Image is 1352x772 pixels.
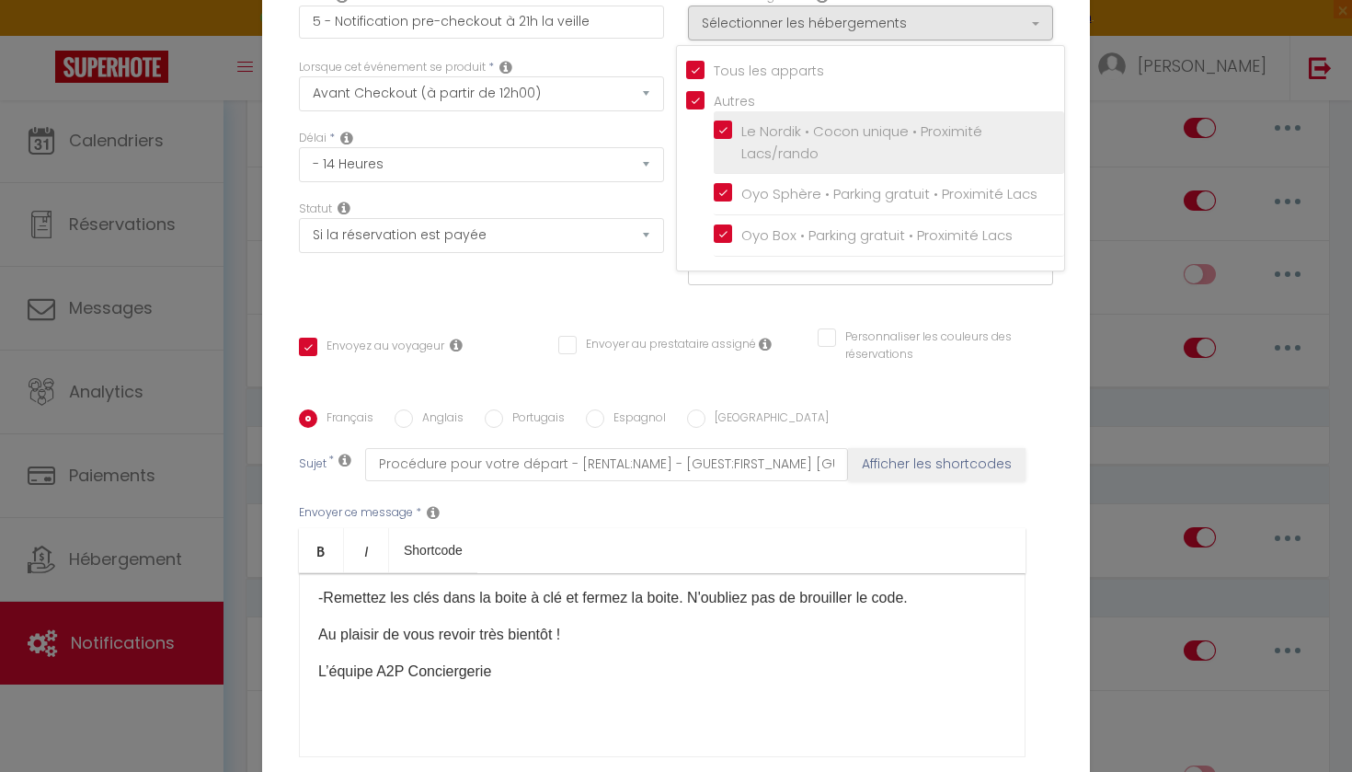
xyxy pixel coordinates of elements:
span: Remettez les clés dans la boite à clé et fermez la boite. N'oubliez pas de brouiller le code. [323,590,907,605]
i: Subject [338,453,351,467]
label: Portugais [503,409,565,430]
button: Afficher les shortcodes [848,448,1025,481]
span: Le Nordik • Cocon unique • Proximité Lacs/rando [741,121,982,163]
i: Booking status [338,201,350,215]
a: Shortcode [389,528,477,572]
p: L’équipe A2P Conciergerie [318,661,1006,683]
button: Ouvrir le widget de chat LiveChat [15,7,70,63]
label: Envoyer ce message [299,504,413,522]
i: Action Time [340,131,353,145]
i: Envoyer au prestataire si il est assigné [759,337,772,351]
i: Message [427,505,440,520]
i: Event Occur [499,60,512,75]
label: Statut [299,201,332,218]
p: Au plaisir de vous revoir très bientôt ! [318,624,1006,646]
button: Sélectionner les hébergements [688,6,1053,40]
a: Bold [299,528,344,572]
label: [GEOGRAPHIC_DATA] [705,409,829,430]
a: Italic [344,528,389,572]
label: Lorsque cet événement se produit [299,59,486,76]
label: Délai [299,130,327,147]
label: Sujet [299,455,327,475]
i: Envoyer au voyageur [450,338,463,352]
label: Espagnol [604,409,666,430]
label: Français [317,409,373,430]
span: - [318,590,323,605]
label: Anglais [413,409,464,430]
